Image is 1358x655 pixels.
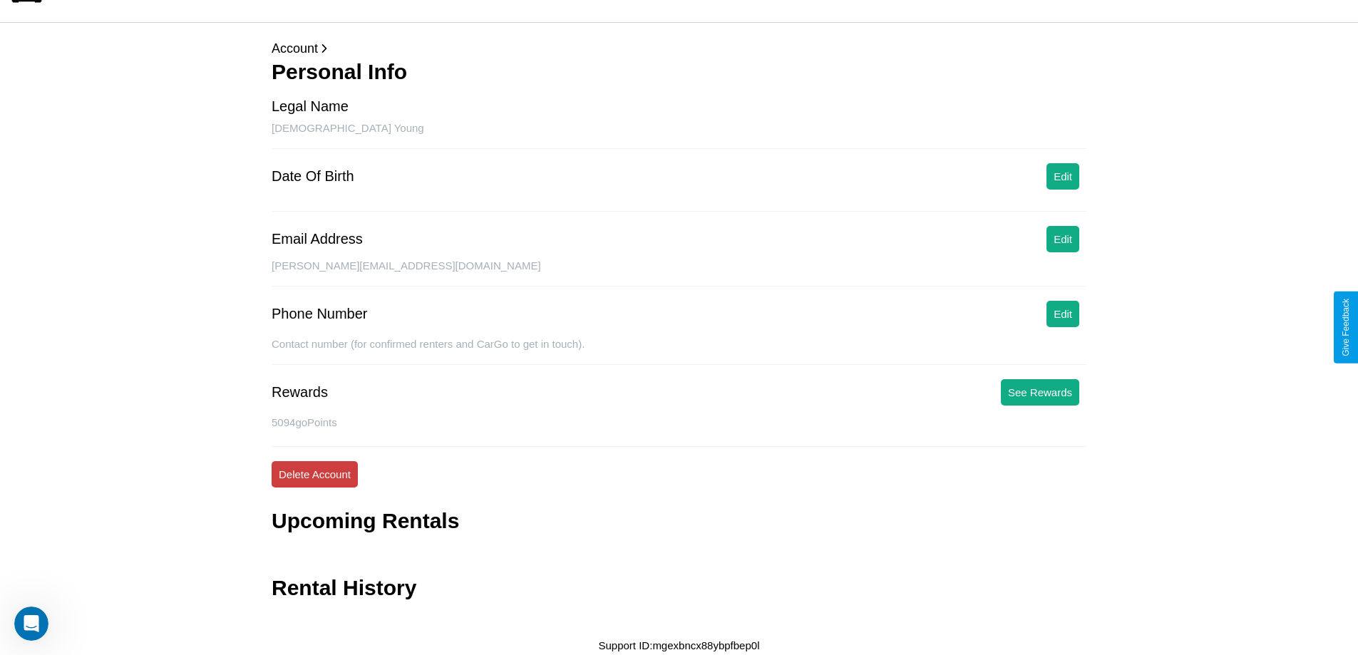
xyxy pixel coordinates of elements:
[14,607,48,641] iframe: Intercom live chat
[272,60,1086,84] h3: Personal Info
[272,259,1086,287] div: [PERSON_NAME][EMAIL_ADDRESS][DOMAIN_NAME]
[272,576,416,600] h3: Rental History
[272,338,1086,365] div: Contact number (for confirmed renters and CarGo to get in touch).
[272,413,1086,432] p: 5094 goPoints
[1046,163,1079,190] button: Edit
[272,509,459,533] h3: Upcoming Rentals
[272,37,1086,60] p: Account
[272,168,354,185] div: Date Of Birth
[1341,299,1351,356] div: Give Feedback
[1046,301,1079,327] button: Edit
[1001,379,1079,406] button: See Rewards
[272,231,363,247] div: Email Address
[272,461,358,488] button: Delete Account
[1046,226,1079,252] button: Edit
[599,636,760,655] p: Support ID: mgexbncx88ybpfbep0l
[272,122,1086,149] div: [DEMOGRAPHIC_DATA] Young
[272,98,349,115] div: Legal Name
[272,384,328,401] div: Rewards
[272,306,368,322] div: Phone Number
